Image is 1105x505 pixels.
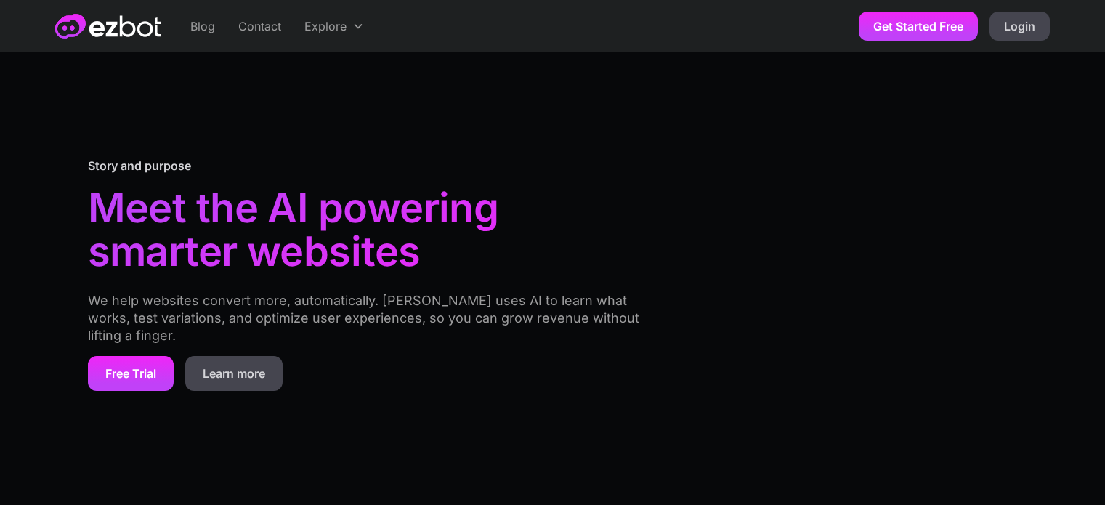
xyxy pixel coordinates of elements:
a: Login [989,12,1050,41]
a: Get Started Free [859,12,978,41]
a: home [55,14,161,39]
a: Free Trial [88,356,174,391]
p: We help websites convert more, automatically. [PERSON_NAME] uses AI to learn what works, test var... [88,292,646,344]
a: Learn more [185,356,283,391]
div: Story and purpose [88,157,191,174]
h1: Meet the AI powering smarter websites [88,186,646,280]
div: Explore [304,17,347,35]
